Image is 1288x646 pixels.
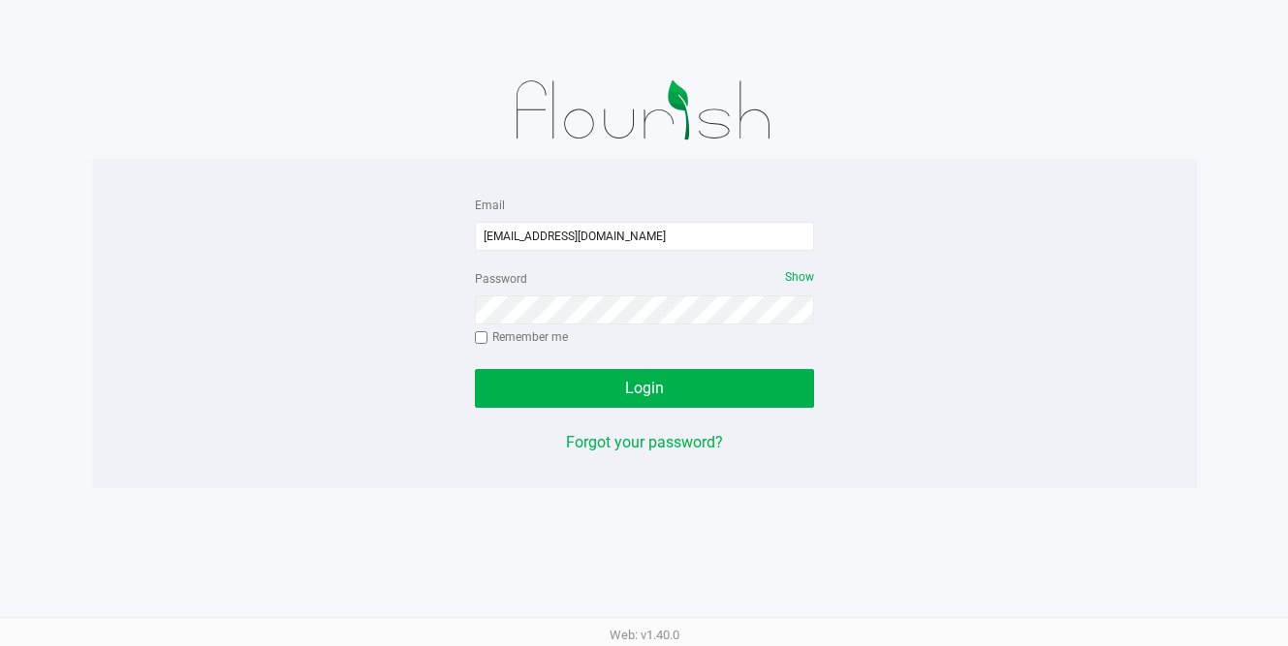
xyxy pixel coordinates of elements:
[610,628,679,642] span: Web: v1.40.0
[475,197,505,214] label: Email
[475,331,488,345] input: Remember me
[785,270,814,284] span: Show
[475,328,568,346] label: Remember me
[475,369,814,408] button: Login
[566,431,723,454] button: Forgot your password?
[625,379,664,397] span: Login
[475,270,527,288] label: Password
